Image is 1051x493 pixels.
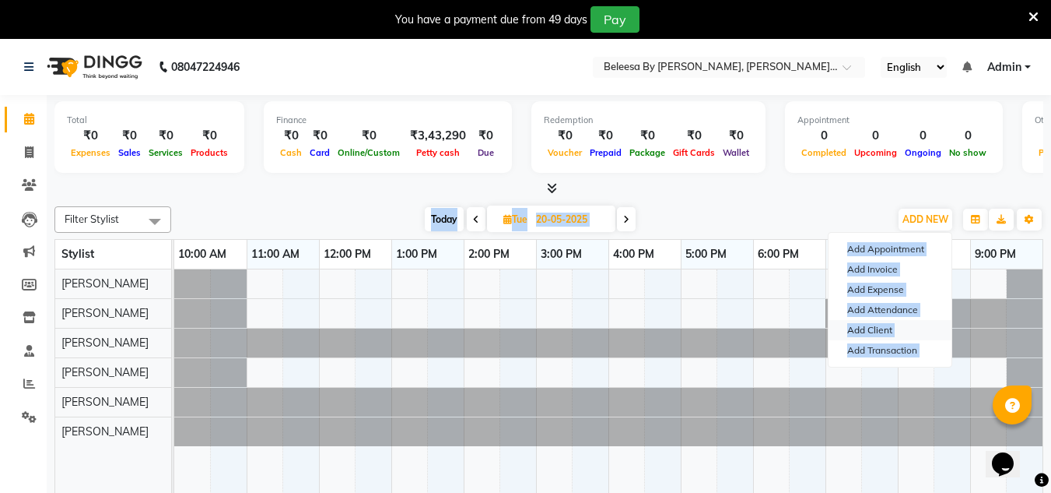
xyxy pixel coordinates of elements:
div: Appointment [797,114,990,127]
a: 11:00 AM [247,243,303,266]
div: ₹3,43,290 [404,127,472,145]
button: Pay [590,6,639,33]
div: Finance [276,114,499,127]
span: Today [425,207,464,231]
span: Filter Stylist [65,213,119,225]
div: ₹0 [669,127,719,145]
div: ₹0 [625,127,669,145]
div: You have a payment due from 49 days [395,12,587,28]
span: [PERSON_NAME] [61,306,149,320]
button: ADD NEW [899,209,952,231]
span: Due [474,147,498,158]
span: Ongoing [901,147,945,158]
span: No show [945,147,990,158]
a: 5:00 PM [681,243,730,266]
span: Card [306,147,334,158]
span: Tue [499,213,531,225]
a: Add Attendance [829,300,951,320]
span: [PERSON_NAME] [61,336,149,350]
div: 0 [945,127,990,145]
span: Package [625,147,669,158]
iframe: chat widget [986,431,1035,477]
a: 4:00 PM [609,243,658,266]
div: ₹0 [276,127,306,145]
span: Sales [114,147,145,158]
b: 08047224946 [171,45,240,89]
span: Services [145,147,187,158]
span: Completed [797,147,850,158]
input: 2025-05-20 [531,208,609,231]
span: [PERSON_NAME] [61,276,149,291]
img: logo [40,45,146,89]
a: Add Invoice [829,259,951,280]
span: Stylist [61,247,94,261]
span: ADD NEW [902,213,948,225]
span: Prepaid [586,147,625,158]
a: 6:00 PM [754,243,803,266]
span: Products [187,147,232,158]
div: ₹0 [114,127,145,145]
span: Petty cash [412,147,464,158]
span: [PERSON_NAME] [61,365,149,379]
div: ₹0 [719,127,753,145]
a: 1:00 PM [392,243,441,266]
div: ₹0 [187,127,232,145]
div: ₹0 [334,127,404,145]
div: 0 [797,127,850,145]
a: 10:00 AM [174,243,230,266]
span: Upcoming [850,147,901,158]
a: 7:00 PM [826,243,875,266]
a: 3:00 PM [537,243,586,266]
div: Total [67,114,232,127]
span: [PERSON_NAME] [61,395,149,409]
div: ₹0 [306,127,334,145]
a: Add Expense [829,280,951,300]
a: Add Client [829,320,951,340]
span: Expenses [67,147,114,158]
div: 0 [901,127,945,145]
span: Voucher [544,147,586,158]
a: Add Transaction [829,340,951,361]
span: [PERSON_NAME] [61,424,149,438]
div: ₹0 [145,127,187,145]
div: Redemption [544,114,753,127]
span: Wallet [719,147,753,158]
a: 12:00 PM [320,243,375,266]
span: Cash [276,147,306,158]
span: Gift Cards [669,147,719,158]
a: 9:00 PM [971,243,1020,266]
div: ₹0 [544,127,586,145]
div: ₹0 [67,127,114,145]
div: 0 [850,127,901,145]
div: ₹0 [472,127,499,145]
span: Online/Custom [334,147,404,158]
span: Admin [987,59,1021,76]
a: 2:00 PM [464,243,513,266]
div: ₹0 [586,127,625,145]
button: Add Appointment [829,239,951,259]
